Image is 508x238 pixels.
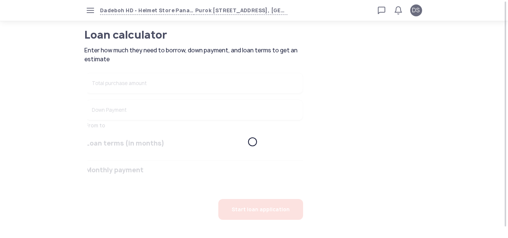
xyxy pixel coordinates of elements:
button: DS [410,4,422,16]
span: DS [412,6,420,15]
button: Dadeboh HD - Helmet Store PanacanPurok [STREET_ADDRESS], [GEOGRAPHIC_DATA] [100,6,287,15]
span: Dadeboh HD - Helmet Store Panacan [100,6,194,15]
h1: Loan calculator [84,30,276,40]
span: Purok [STREET_ADDRESS], [GEOGRAPHIC_DATA] [194,6,287,15]
span: Enter how much they need to borrow, down payment, and loan terms to get an estimate [84,46,306,64]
